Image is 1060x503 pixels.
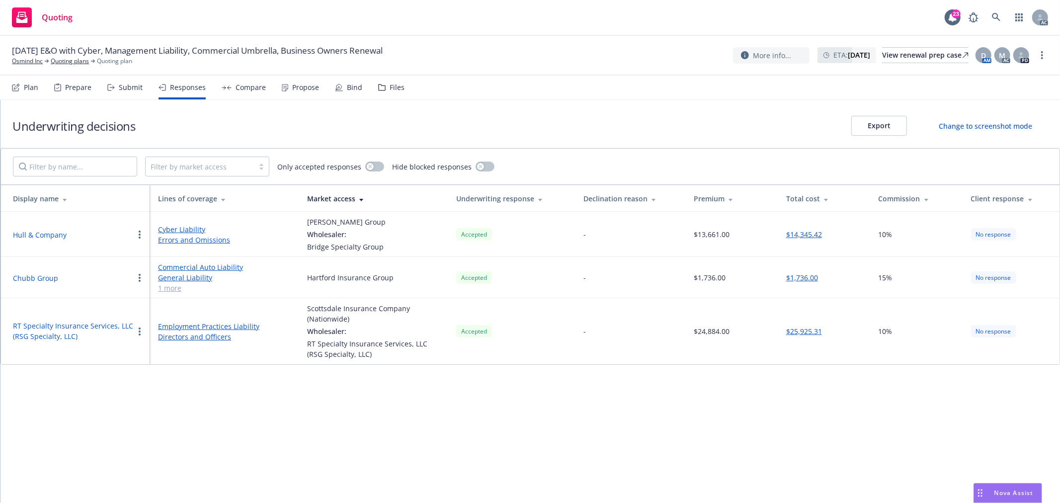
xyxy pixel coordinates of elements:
[981,50,986,61] span: D
[694,326,730,336] div: $24,884.00
[974,483,1042,503] button: Nova Assist
[456,193,568,204] div: Underwriting response
[307,229,386,240] div: Wholesaler:
[158,272,291,283] a: General Liability
[392,162,472,172] span: Hide blocked responses
[986,7,1006,27] a: Search
[999,50,1006,61] span: M
[277,162,361,172] span: Only accepted responses
[583,326,586,336] div: -
[13,193,142,204] div: Display name
[158,235,291,245] a: Errors and Omissions
[786,326,822,336] button: $25,925.31
[583,193,678,204] div: Declination reason
[971,228,1016,241] div: No response
[786,272,818,283] button: $1,736.00
[694,193,770,204] div: Premium
[119,84,143,91] div: Submit
[971,271,1016,284] div: No response
[158,224,291,235] a: Cyber Liability
[1009,7,1029,27] a: Switch app
[292,84,319,91] div: Propose
[456,228,492,241] div: Accepted
[952,9,961,18] div: 23
[158,283,291,293] a: 1 more
[971,193,1052,204] div: Client response
[12,57,43,66] a: Osmind Inc
[170,84,206,91] div: Responses
[236,84,266,91] div: Compare
[583,272,586,283] div: -
[307,326,440,336] div: Wholesaler:
[158,332,291,342] a: Directors and Officers
[994,489,1034,497] span: Nova Assist
[307,272,394,283] div: Hartford Insurance Group
[974,484,986,503] div: Drag to move
[939,121,1032,131] div: Change to screenshot mode
[158,321,291,332] a: Employment Practices Liability
[12,118,135,134] h1: Underwriting decisions
[8,3,77,31] a: Quoting
[24,84,38,91] div: Plan
[12,45,383,57] span: [DATE] E&O with Cyber, Management Liability, Commercial Umbrella, Business Owners Renewal
[694,272,726,283] div: $1,736.00
[879,229,893,240] span: 10%
[456,325,492,337] div: Accepted
[158,193,291,204] div: Lines of coverage
[971,325,1016,337] div: No response
[390,84,405,91] div: Files
[848,50,870,60] strong: [DATE]
[753,50,791,61] span: More info...
[307,303,440,324] div: Scottsdale Insurance Company (Nationwide)
[13,321,134,341] button: RT Specialty Insurance Services, LLC (RSG Specialty, LLC)
[583,229,586,240] div: -
[456,271,492,284] div: Accepted
[851,116,907,136] button: Export
[65,84,91,91] div: Prepare
[786,193,863,204] div: Total cost
[13,273,58,283] button: Chubb Group
[97,57,132,66] span: Quoting plan
[833,50,870,60] span: ETA :
[879,193,955,204] div: Commission
[786,229,822,240] button: $14,345.42
[307,338,440,359] div: RT Specialty Insurance Services, LLC (RSG Specialty, LLC)
[307,217,386,227] div: [PERSON_NAME] Group
[733,47,810,64] button: More info...
[307,193,440,204] div: Market access
[879,272,893,283] span: 15%
[882,47,969,63] a: View renewal prep case
[13,157,137,176] input: Filter by name...
[158,262,291,272] a: Commercial Auto Liability
[42,13,73,21] span: Quoting
[923,116,1048,136] button: Change to screenshot mode
[882,48,969,63] div: View renewal prep case
[879,326,893,336] span: 10%
[51,57,89,66] a: Quoting plans
[13,230,67,240] button: Hull & Company
[694,229,730,240] div: $13,661.00
[347,84,362,91] div: Bind
[964,7,983,27] a: Report a Bug
[307,242,386,252] div: Bridge Specialty Group
[1036,49,1048,61] a: more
